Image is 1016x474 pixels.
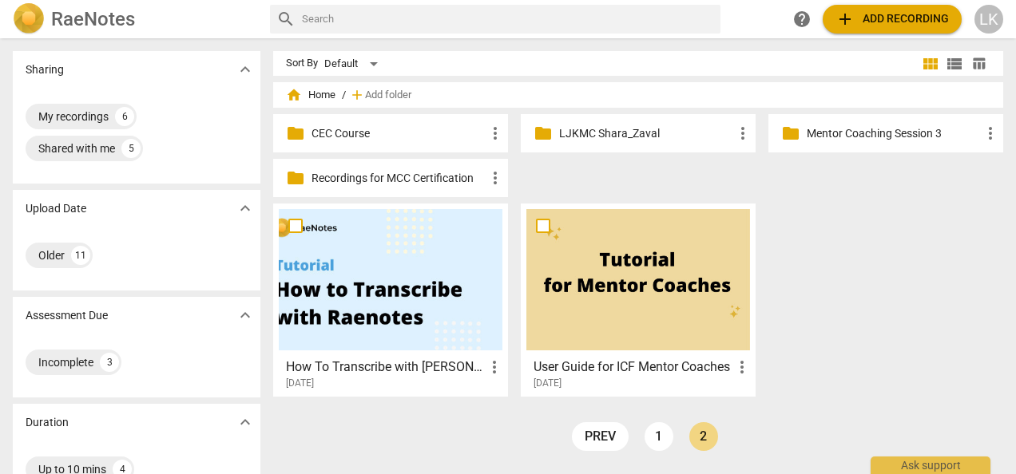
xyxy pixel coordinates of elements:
span: expand_more [236,306,255,325]
span: Add recording [835,10,949,29]
button: Upload [823,5,962,34]
span: [DATE] [534,377,562,390]
span: expand_more [236,60,255,79]
span: view_module [921,54,940,73]
span: expand_more [236,199,255,218]
span: more_vert [733,124,752,143]
button: Show more [233,410,257,434]
span: help [792,10,812,29]
div: Ask support [871,456,990,474]
h3: User Guide for ICF Mentor Coaches [534,357,732,377]
span: folder [781,124,800,143]
div: Shared with me [38,140,115,156]
button: Show more [233,196,257,220]
p: Duration [26,414,69,431]
span: / [342,89,346,101]
div: Default [324,51,383,77]
img: Logo [13,3,45,35]
h2: RaeNotes [51,8,135,30]
input: Search [302,6,714,32]
div: Older [38,247,65,263]
a: Help [788,5,816,34]
a: prev [572,422,629,451]
span: folder [286,168,305,188]
span: Home [286,87,335,103]
button: Show more [233,57,257,81]
span: more_vert [485,357,504,377]
span: more_vert [981,124,1000,143]
p: Recordings for MCC Certification [312,170,486,187]
div: Incomplete [38,354,93,370]
p: Mentor Coaching Session 3 [807,125,981,142]
div: 6 [115,107,134,126]
a: User Guide for ICF Mentor Coaches[DATE] [526,209,750,389]
span: search [276,10,296,29]
p: Upload Date [26,200,86,217]
div: 5 [121,139,141,158]
span: view_list [945,54,964,73]
a: Page 1 [645,422,673,451]
button: Tile view [919,52,943,76]
p: LJKMC Shara_Zaval [559,125,733,142]
a: Page 2 is your current page [689,422,718,451]
a: How To Transcribe with [PERSON_NAME][DATE] [279,209,502,389]
div: 11 [71,246,90,265]
a: LogoRaeNotes [13,3,257,35]
button: LK [974,5,1003,34]
span: table_chart [971,56,986,71]
p: CEC Course [312,125,486,142]
span: more_vert [732,357,752,377]
p: Sharing [26,61,64,78]
span: add [835,10,855,29]
button: List view [943,52,966,76]
div: 3 [100,353,119,372]
span: expand_more [236,413,255,432]
span: add [349,87,365,103]
span: folder [286,124,305,143]
span: more_vert [486,124,505,143]
span: folder [534,124,553,143]
button: Show more [233,303,257,327]
h3: How To Transcribe with RaeNotes [286,357,485,377]
p: Assessment Due [26,307,108,324]
button: Table view [966,52,990,76]
span: more_vert [486,168,505,188]
span: [DATE] [286,377,314,390]
span: Add folder [365,89,411,101]
span: home [286,87,302,103]
div: Sort By [286,57,318,69]
div: My recordings [38,109,109,124]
